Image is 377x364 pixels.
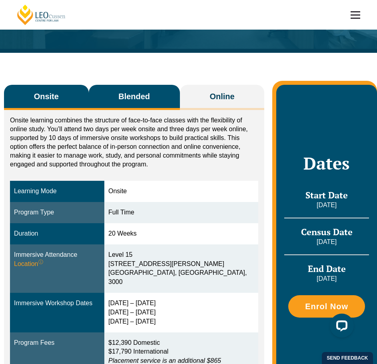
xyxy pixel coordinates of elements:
[284,274,369,283] p: [DATE]
[288,295,365,318] a: Enrol Now
[305,302,348,310] span: Enrol Now
[284,201,369,210] p: [DATE]
[108,208,254,217] div: Full Time
[323,310,357,344] iframe: LiveChat chat widget
[284,153,369,173] h2: Dates
[305,189,348,201] span: Start Date
[108,187,254,196] div: Onsite
[14,229,100,238] div: Duration
[108,339,160,346] span: $12,390 Domestic
[14,208,100,217] div: Program Type
[38,259,43,265] sup: ⓘ
[108,250,254,287] div: Level 15 [STREET_ADDRESS][PERSON_NAME] [GEOGRAPHIC_DATA], [GEOGRAPHIC_DATA], 3000
[14,260,43,269] span: Location
[108,348,168,355] span: $17,790 International
[14,250,100,269] div: Immersive Attendance
[108,357,221,364] em: Placement service is an additional $865
[14,187,100,196] div: Learning Mode
[301,226,353,238] span: Census Date
[284,238,369,246] p: [DATE]
[10,116,258,169] p: Onsite learning combines the structure of face-to-face classes with the flexibility of online stu...
[108,299,254,326] div: [DATE] – [DATE] [DATE] – [DATE] [DATE] – [DATE]
[308,263,346,274] span: End Date
[34,91,59,102] span: Onsite
[16,4,67,26] a: [PERSON_NAME] Centre for Law
[14,299,100,308] div: Immersive Workshop Dates
[209,91,234,102] span: Online
[118,91,150,102] span: Blended
[108,229,254,238] div: 20 Weeks
[14,338,100,348] div: Program Fees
